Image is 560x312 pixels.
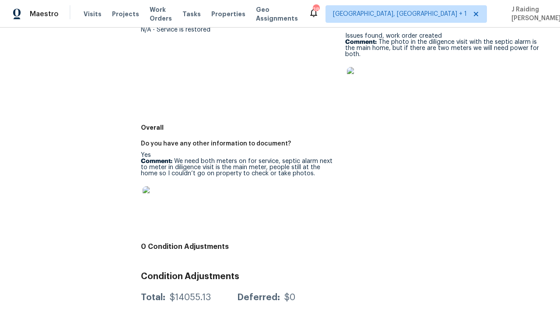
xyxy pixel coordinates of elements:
[141,158,172,164] b: Comment:
[170,293,211,302] div: $14055.13
[141,293,165,302] div: Total:
[256,5,298,23] span: Geo Assignments
[182,11,201,17] span: Tasks
[345,39,542,57] p: The photo in the diligence visit with the septic alarm is the main home, but if there are two met...
[284,293,295,302] div: $0
[141,27,338,33] div: N/A - Service is restored
[237,293,280,302] div: Deferred:
[313,5,319,14] div: 38
[30,10,59,18] span: Maestro
[141,141,291,147] h5: Do you have any other information to document?
[141,158,338,177] p: We need both meters on for service, septic alarm next to meter in diligence visit is the main met...
[345,33,542,100] div: Issues found, work order created
[84,10,101,18] span: Visits
[333,10,467,18] span: [GEOGRAPHIC_DATA], [GEOGRAPHIC_DATA] + 1
[141,152,338,220] div: Yes
[112,10,139,18] span: Projects
[141,242,549,251] h4: 0 Condition Adjustments
[150,5,172,23] span: Work Orders
[211,10,245,18] span: Properties
[141,272,549,281] h3: Condition Adjustments
[141,123,549,132] h5: Overall
[345,39,377,45] b: Comment:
